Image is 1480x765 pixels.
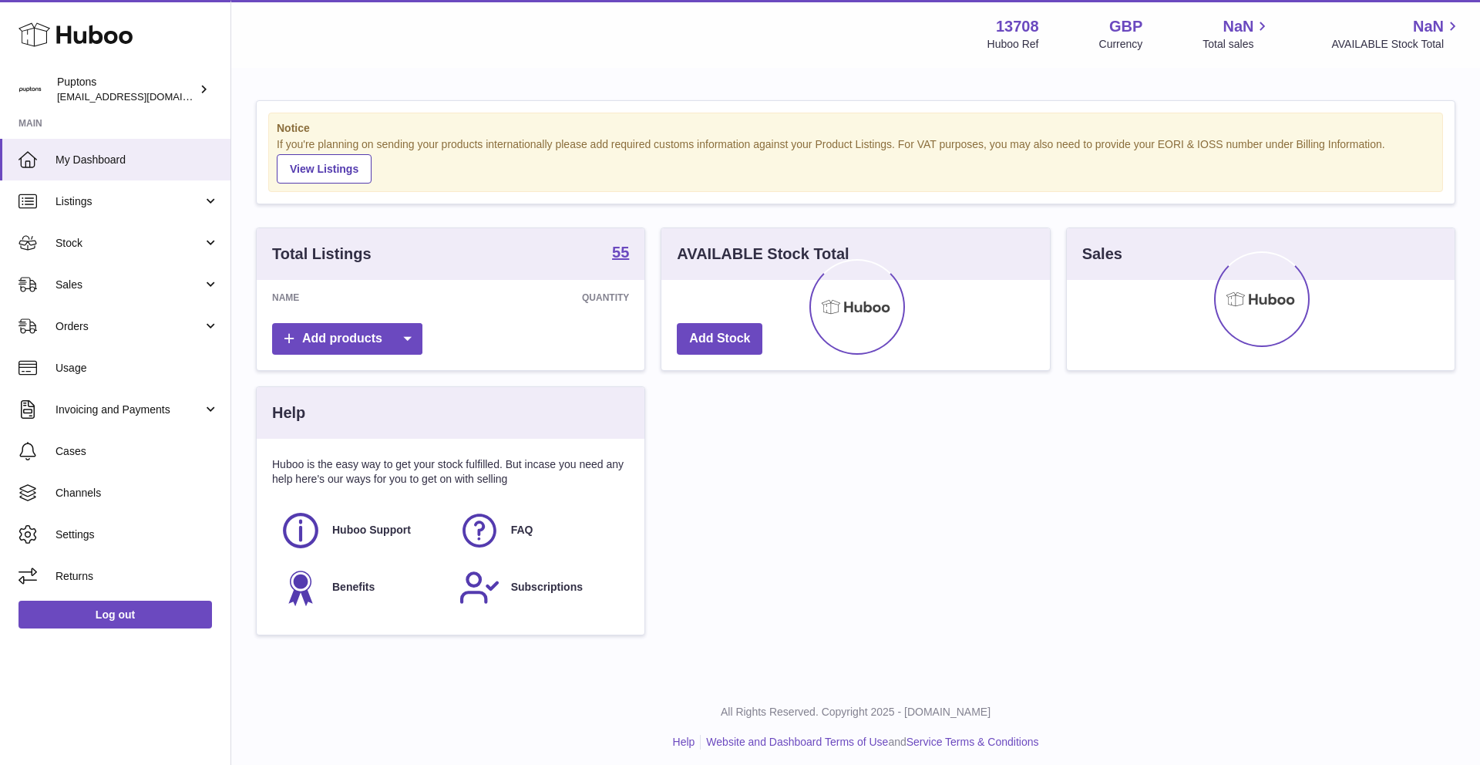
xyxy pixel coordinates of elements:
span: Stock [55,236,203,251]
p: Huboo is the easy way to get your stock fulfilled. But incase you need any help here's our ways f... [272,457,629,487]
a: Benefits [280,567,443,608]
strong: GBP [1109,16,1142,37]
div: Puptons [57,75,196,104]
a: Log out [18,601,212,629]
a: Huboo Support [280,510,443,551]
th: Quantity [422,280,645,315]
p: All Rights Reserved. Copyright 2025 - [DOMAIN_NAME] [244,705,1468,720]
a: Subscriptions [459,567,622,608]
span: AVAILABLE Stock Total [1331,37,1461,52]
img: hello@puptons.com [18,78,42,101]
span: Huboo Support [332,523,411,538]
a: Add products [272,323,422,355]
a: NaN Total sales [1202,16,1271,52]
div: Huboo Ref [987,37,1039,52]
a: Add Stock [677,323,762,355]
a: FAQ [459,510,622,551]
span: Settings [55,527,219,542]
span: [EMAIL_ADDRESS][DOMAIN_NAME] [57,90,227,103]
span: Channels [55,486,219,500]
a: Website and Dashboard Terms of Use [706,736,888,748]
span: Listings [55,194,203,209]
h3: Sales [1082,244,1122,265]
span: Invoicing and Payments [55,403,203,417]
span: Orders [55,319,203,334]
span: Usage [55,361,219,376]
strong: 55 [612,244,629,260]
a: Service Terms & Conditions [906,736,1039,748]
span: Total sales [1202,37,1271,52]
a: View Listings [277,154,372,184]
a: 55 [612,244,629,263]
span: Cases [55,444,219,459]
div: Currency [1099,37,1143,52]
span: Sales [55,278,203,292]
a: Help [673,736,695,748]
h3: AVAILABLE Stock Total [677,244,849,265]
span: NaN [1223,16,1253,37]
span: Subscriptions [511,580,583,595]
strong: Notice [277,121,1435,136]
span: NaN [1413,16,1444,37]
strong: 13708 [996,16,1039,37]
span: Returns [55,569,219,584]
a: NaN AVAILABLE Stock Total [1331,16,1461,52]
h3: Total Listings [272,244,372,265]
div: If you're planning on sending your products internationally please add required customs informati... [277,137,1435,184]
span: FAQ [511,523,533,538]
h3: Help [272,403,305,423]
li: and [701,735,1038,750]
th: Name [257,280,422,315]
span: Benefits [332,580,375,595]
span: My Dashboard [55,153,219,167]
